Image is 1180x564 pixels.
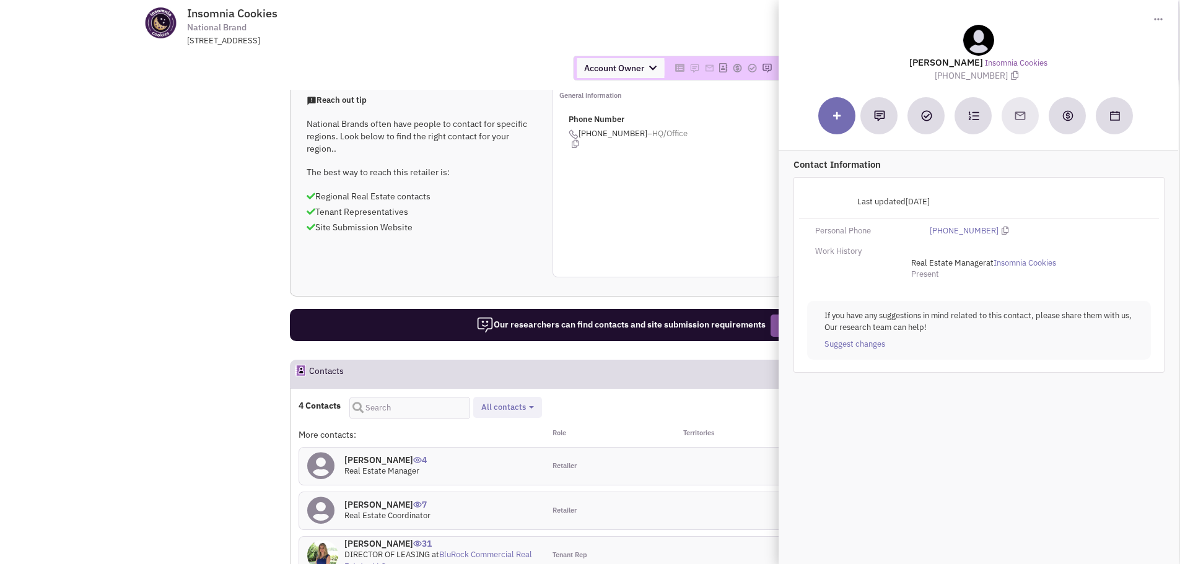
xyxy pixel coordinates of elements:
[689,63,699,73] img: Please add to your accounts
[793,158,1165,171] p: Contact Information
[874,110,885,121] img: Add a note
[307,118,536,155] p: National Brands often have people to contact for specific regions. Look below to find the right c...
[309,360,344,388] h2: Contacts
[807,190,938,214] div: Last updated
[553,506,577,516] span: Retailer
[413,445,427,466] span: 4
[906,196,930,207] span: [DATE]
[553,461,577,471] span: Retailer
[187,21,247,34] span: National Brand
[413,501,422,508] img: icon-UserInteraction.png
[481,402,526,412] span: All contacts
[569,114,781,126] p: Phone Number
[986,58,1048,69] a: Insomnia Cookies
[577,58,664,78] span: Account Owner
[910,56,984,68] lable: [PERSON_NAME]
[807,246,922,258] div: Work History
[704,63,714,73] img: Please add to your accounts
[963,25,994,56] img: teammate.png
[807,225,922,237] div: Personal Phone
[994,258,1056,269] a: Insomnia Cookies
[307,166,536,178] p: The best way to reach this retailer is:
[667,428,790,441] div: Territories
[732,63,742,73] img: Please add to your accounts
[762,63,772,73] img: Please add to your accounts
[569,128,781,148] span: [PHONE_NUMBER]
[132,7,189,38] img: insomniacookies.com
[344,549,430,560] span: DIRECTOR OF LEASING
[307,221,536,233] p: Site Submission Website
[544,428,667,441] div: Role
[344,466,419,476] span: Real Estate Manager
[771,315,857,337] button: Request Research
[299,428,544,441] div: More contacts:
[299,400,341,411] h4: 4 Contacts
[413,457,422,463] img: icon-UserInteraction.png
[747,63,757,73] img: Please add to your accounts
[921,110,932,121] img: Add a Task
[307,190,536,202] p: Regional Real Estate contacts
[344,499,430,510] h4: [PERSON_NAME]
[344,538,536,549] h4: [PERSON_NAME]
[553,550,587,560] span: Tenant Rep
[344,510,430,521] span: Real Estate Coordinator
[824,310,1134,333] p: If you have any suggestions in mind related to this contact, please share them with us, Our resea...
[476,316,494,334] img: icon-researcher-20.png
[911,269,939,279] span: Present
[911,258,986,268] span: Real Estate Manager
[187,6,278,20] span: Insomnia Cookies
[476,319,766,330] span: Our researchers can find contacts and site submission requirements
[413,490,427,510] span: 7
[413,529,432,549] span: 31
[307,95,367,105] span: Reach out tip
[187,35,510,47] div: [STREET_ADDRESS]
[559,89,781,102] p: General information
[911,258,1056,268] span: at
[1062,110,1074,122] img: Create a deal
[413,540,422,547] img: icon-UserInteraction.png
[1110,111,1120,121] img: Schedule a Meeting
[307,206,536,218] p: Tenant Representatives
[478,401,538,414] button: All contacts
[647,128,688,139] span: –HQ/Office
[824,339,885,350] a: Suggest changes
[344,454,427,466] h4: [PERSON_NAME]
[968,110,979,121] img: Subscribe to a cadence
[935,70,1022,81] span: [PHONE_NUMBER]
[930,225,999,237] a: [PHONE_NUMBER]
[569,129,579,139] img: icon-phone.png
[349,397,470,419] input: Search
